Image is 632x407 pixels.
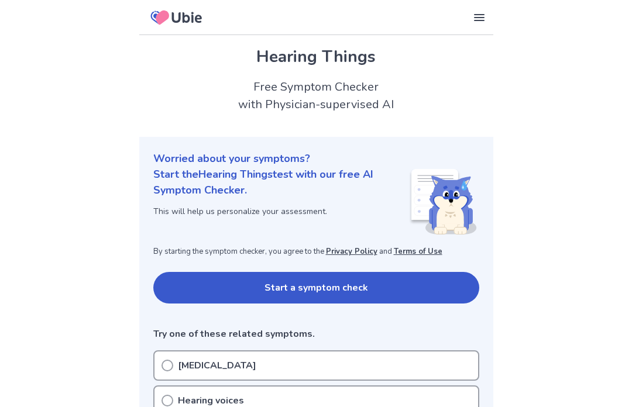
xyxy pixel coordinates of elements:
[409,169,477,234] img: Shiba
[326,246,377,257] a: Privacy Policy
[153,151,479,167] p: Worried about your symptoms?
[178,358,256,372] p: [MEDICAL_DATA]
[153,246,479,258] p: By starting the symptom checker, you agree to the and
[139,78,493,113] h2: Free Symptom Checker with Physician-supervised AI
[153,205,409,218] p: This will help us personalize your assessment.
[153,167,409,198] p: Start the Hearing Things test with our free AI Symptom Checker.
[153,327,479,341] p: Try one of these related symptoms.
[153,44,479,69] h1: Hearing Things
[153,272,479,303] button: Start a symptom check
[394,246,442,257] a: Terms of Use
